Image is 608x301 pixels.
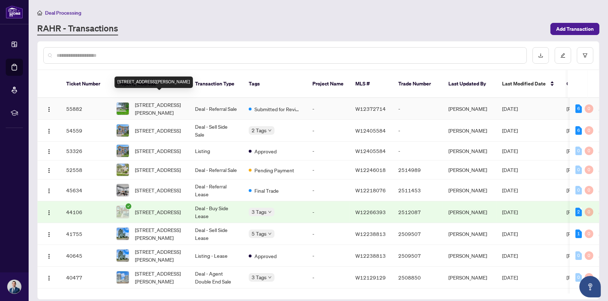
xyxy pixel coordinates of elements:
img: logo [6,5,23,19]
td: - [393,142,443,161]
div: 0 [585,230,593,238]
img: thumbnail-img [117,206,129,218]
span: [STREET_ADDRESS] [135,127,181,134]
td: Listing [189,142,243,161]
img: thumbnail-img [117,184,129,196]
td: - [307,245,350,267]
button: download [532,47,549,64]
th: Trade Number [393,70,443,98]
img: Logo [46,232,52,237]
td: - [307,179,350,201]
td: [PERSON_NAME] [443,161,496,179]
span: [DATE] [502,187,518,193]
span: W12238813 [355,231,386,237]
div: 0 [575,147,582,155]
img: thumbnail-img [117,103,129,115]
td: 2509507 [393,223,443,245]
th: Ticket Number [60,70,111,98]
td: - [307,120,350,142]
a: RAHR - Transactions [37,23,118,35]
span: [DATE] [502,231,518,237]
span: Deal Processing [45,10,81,16]
span: [PERSON_NAME] [566,167,605,173]
span: W12266393 [355,209,386,215]
button: Logo [43,125,55,136]
button: Open asap [579,276,601,297]
td: - [393,120,443,142]
td: 2509507 [393,245,443,267]
td: [PERSON_NAME] [443,267,496,288]
div: 0 [575,273,582,282]
td: Deal - Referral Lease [189,179,243,201]
div: 0 [585,104,593,113]
img: Logo [46,107,52,112]
span: Submitted for Review [254,105,301,113]
span: [PERSON_NAME] [566,127,605,134]
div: 2 [575,208,582,216]
span: [PERSON_NAME] [566,105,605,112]
span: [PERSON_NAME] [566,231,605,237]
div: 0 [585,208,593,216]
span: [STREET_ADDRESS] [135,208,181,216]
td: - [307,201,350,223]
span: down [268,210,272,214]
div: 0 [585,126,593,135]
th: Tags [243,70,307,98]
th: MLS # [350,70,393,98]
div: 0 [585,273,593,282]
span: download [538,53,543,58]
td: Listing - Lease [189,245,243,267]
img: Logo [46,188,52,194]
img: Logo [46,253,52,259]
span: Approved [254,252,277,260]
span: [STREET_ADDRESS][PERSON_NAME] [135,101,184,117]
td: Deal - Referral Sale [189,98,243,120]
td: - [307,161,350,179]
span: down [268,129,272,132]
th: Created By [561,70,604,98]
button: filter [577,47,593,64]
td: [PERSON_NAME] [443,201,496,223]
span: edit [560,53,565,58]
div: 6 [575,104,582,113]
span: Add Transaction [556,23,594,35]
th: Last Modified Date [496,70,561,98]
span: [DATE] [502,167,518,173]
td: 2508850 [393,267,443,288]
img: Logo [46,149,52,154]
img: thumbnail-img [117,250,129,262]
button: Logo [43,272,55,283]
td: 44106 [60,201,111,223]
div: 1 [575,230,582,238]
button: Logo [43,103,55,114]
img: thumbnail-img [117,271,129,283]
span: down [268,232,272,236]
span: W12372714 [355,105,386,112]
td: 2514989 [393,161,443,179]
div: [STREET_ADDRESS][PERSON_NAME] [115,77,193,88]
td: [PERSON_NAME] [443,142,496,161]
td: 52558 [60,161,111,179]
td: 45634 [60,179,111,201]
img: Profile Icon [8,280,21,293]
button: Logo [43,250,55,261]
td: 2511453 [393,179,443,201]
img: Logo [46,275,52,281]
td: - [393,98,443,120]
span: 3 Tags [252,208,267,216]
span: [PERSON_NAME] [566,187,605,193]
span: Final Trade [254,187,279,194]
span: Approved [254,147,277,155]
span: [DATE] [502,274,518,281]
div: 0 [575,166,582,174]
th: Transaction Type [189,70,243,98]
span: 2 Tags [252,126,267,134]
span: 5 Tags [252,230,267,238]
td: 40645 [60,245,111,267]
button: Logo [43,164,55,176]
img: thumbnail-img [117,145,129,157]
th: Last Updated By [443,70,496,98]
td: [PERSON_NAME] [443,179,496,201]
span: [DATE] [502,127,518,134]
span: [PERSON_NAME] [566,148,605,154]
